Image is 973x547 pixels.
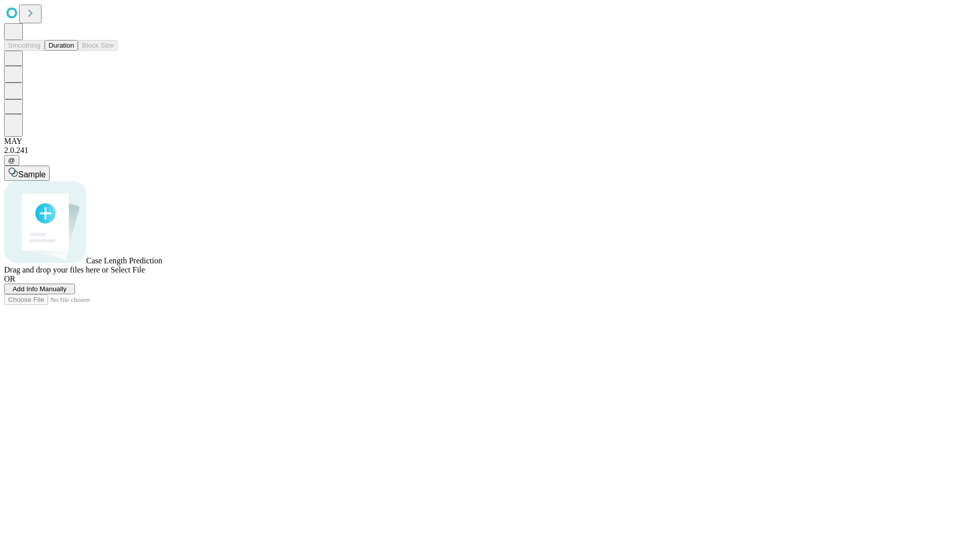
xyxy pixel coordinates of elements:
[4,275,15,283] span: OR
[4,166,50,181] button: Sample
[78,40,118,51] button: Block Size
[4,155,19,166] button: @
[4,284,75,294] button: Add Info Manually
[110,265,145,274] span: Select File
[4,265,108,274] span: Drag and drop your files here or
[86,256,162,265] span: Case Length Prediction
[4,137,969,146] div: MAY
[13,285,67,293] span: Add Info Manually
[4,146,969,155] div: 2.0.241
[8,157,15,164] span: @
[45,40,78,51] button: Duration
[18,170,46,179] span: Sample
[4,40,45,51] button: Smoothing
